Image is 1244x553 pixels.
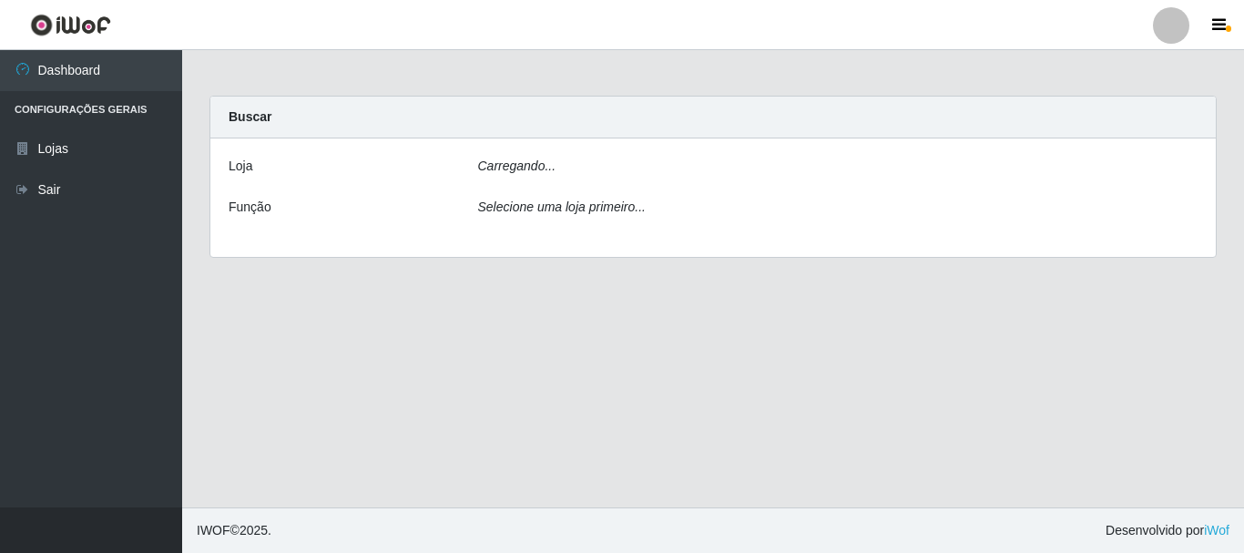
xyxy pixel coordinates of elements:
[1204,523,1229,538] a: iWof
[1106,521,1229,540] span: Desenvolvido por
[197,521,271,540] span: © 2025 .
[478,159,556,173] i: Carregando...
[229,157,252,176] label: Loja
[478,200,646,214] i: Selecione uma loja primeiro...
[229,198,271,217] label: Função
[229,109,271,124] strong: Buscar
[197,523,230,538] span: IWOF
[30,14,111,36] img: CoreUI Logo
